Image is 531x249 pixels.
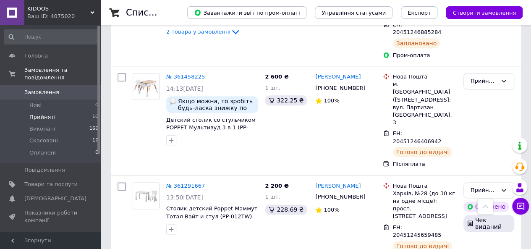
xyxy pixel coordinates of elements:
div: Пром-оплата [393,52,457,59]
span: Відгуки [24,231,46,239]
div: 322.25 ₴ [265,95,307,105]
div: Прийнято [471,186,497,195]
span: Оплачені [29,149,56,157]
div: [PHONE_NUMBER] [314,191,367,202]
span: ЕН: 20451245659485 [393,224,442,239]
span: Виконані [29,125,55,133]
div: Нова Пошта [393,182,457,190]
span: 17 [92,137,98,144]
div: Заплановано [393,38,440,48]
div: Післяплата [393,160,457,168]
span: 1 шт. [265,194,280,200]
span: Показники роботи компанії [24,209,78,224]
a: Фото товару [133,73,160,100]
button: Чат з покупцем [512,198,529,215]
span: 10 [92,113,98,121]
span: 100% [324,97,339,104]
span: Товари та послуги [24,181,78,188]
a: Фото товару [133,182,160,209]
a: Детский столик со стульчиком POPPET Мультивуд 3 в 1 (PP-010) [166,117,256,139]
div: 228.69 ₴ [265,204,307,215]
div: Нова Пошта [393,73,457,81]
span: 2 200 ₴ [265,183,288,189]
a: [PERSON_NAME] [315,73,361,81]
span: Якщо можна, то зробіть будь-ласка знижку по УБД чи картці "Українці Разом" 8018482019489205471853 [178,98,255,111]
div: Прийнято [471,77,497,86]
span: Експорт [408,10,431,16]
img: Фото товару [133,183,159,209]
span: 100% [324,207,339,213]
span: Скасовані [29,137,58,144]
span: Створити замовлення [453,10,516,16]
span: 13:50[DATE] [166,194,203,201]
span: 2 товара у замовленні [166,29,230,35]
button: Створити замовлення [446,6,523,19]
span: Головна [24,52,48,60]
img: :speech_balloon: [170,98,176,105]
div: Харків, №28 (до 30 кг на одне місце): просп. [STREET_ADDRESS] [393,190,457,220]
span: Нові [29,102,42,109]
span: Завантажити звіт по пром-оплаті [194,9,300,16]
button: Експорт [401,6,438,19]
span: Управління статусами [322,10,386,16]
span: Прийняті [29,113,55,121]
div: Чек виданий [463,215,514,232]
button: Завантажити звіт по пром-оплаті [187,6,306,19]
a: Столик детский Poppet Маммут Тотал Вайт и стул (PP-012TW) [166,205,257,220]
input: Пошук [4,29,99,45]
span: 1 шт. [265,85,280,91]
button: Управління статусами [315,6,392,19]
div: [PHONE_NUMBER] [314,83,367,94]
span: 166 [89,125,98,133]
span: Повідомлення [24,166,65,174]
span: [DEMOGRAPHIC_DATA] [24,195,86,202]
span: Замовлення та повідомлення [24,66,101,81]
span: KIDOOS [27,5,90,13]
span: 0 [95,102,98,109]
h1: Список замовлень [126,8,211,18]
div: Ваш ID: 4075020 [27,13,101,20]
img: Фото товару [133,73,159,100]
a: Створити замовлення [437,9,523,16]
span: ЕН: 20451246406942 [393,130,442,144]
div: м. [GEOGRAPHIC_DATA] ([STREET_ADDRESS]: вул. Партизан [GEOGRAPHIC_DATA], 3 [393,81,457,126]
a: 2 товара у замовленні [166,29,241,35]
div: Готово до видачі [393,147,453,157]
div: Оплачено [463,202,509,212]
span: 14:13[DATE] [166,85,203,92]
span: 0 [95,149,98,157]
a: № 361458225 [166,73,205,80]
a: [PERSON_NAME] [315,182,361,190]
span: 2 600 ₴ [265,73,288,80]
span: Замовлення [24,89,59,96]
a: № 361291667 [166,183,205,189]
